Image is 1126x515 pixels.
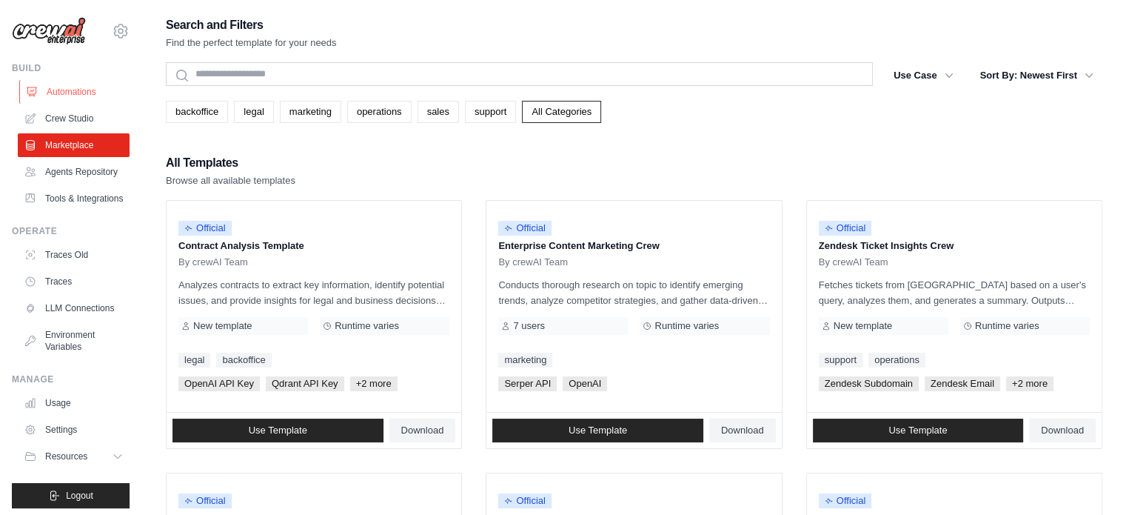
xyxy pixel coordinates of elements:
[12,373,130,385] div: Manage
[819,277,1090,308] p: Fetches tickets from [GEOGRAPHIC_DATA] based on a user's query, analyzes them, and generates a su...
[971,62,1102,89] button: Sort By: Newest First
[498,239,769,253] p: Enterprise Content Marketing Crew
[498,494,552,508] span: Official
[18,296,130,320] a: LLM Connections
[498,221,552,236] span: Official
[216,353,271,368] a: backoffice
[18,187,130,210] a: Tools & Integrations
[178,277,449,308] p: Analyzes contracts to extract key information, identify potential issues, and provide insights fo...
[18,270,130,293] a: Traces
[868,353,925,368] a: operations
[819,494,872,508] span: Official
[401,425,444,436] span: Download
[18,323,130,359] a: Environment Variables
[18,391,130,415] a: Usage
[166,173,295,188] p: Browse all available templates
[178,376,260,391] span: OpenAI API Key
[335,320,399,332] span: Runtime varies
[1041,425,1084,436] span: Download
[166,153,295,173] h2: All Templates
[1006,376,1053,391] span: +2 more
[888,425,947,436] span: Use Template
[18,445,130,468] button: Resources
[18,243,130,267] a: Traces Old
[45,451,87,462] span: Resources
[389,419,456,442] a: Download
[193,320,252,332] span: New template
[12,225,130,237] div: Operate
[1029,419,1096,442] a: Download
[819,256,888,268] span: By crewAI Team
[819,221,872,236] span: Official
[925,376,1000,391] span: Zendesk Email
[350,376,398,391] span: +2 more
[18,133,130,157] a: Marketplace
[654,320,719,332] span: Runtime varies
[280,101,341,123] a: marketing
[266,376,344,391] span: Qdrant API Key
[465,101,516,123] a: support
[18,160,130,184] a: Agents Repository
[18,107,130,130] a: Crew Studio
[522,101,601,123] a: All Categories
[178,239,449,253] p: Contract Analysis Template
[172,419,383,442] a: Use Template
[12,17,86,45] img: Logo
[347,101,412,123] a: operations
[498,353,552,368] a: marketing
[12,483,130,508] button: Logout
[66,490,93,502] span: Logout
[18,418,130,442] a: Settings
[178,353,210,368] a: legal
[563,376,607,391] span: OpenAI
[885,62,962,89] button: Use Case
[12,62,130,74] div: Build
[975,320,1039,332] span: Runtime varies
[19,80,131,104] a: Automations
[234,101,273,123] a: legal
[178,256,248,268] span: By crewAI Team
[819,239,1090,253] p: Zendesk Ticket Insights Crew
[166,15,337,36] h2: Search and Filters
[721,425,764,436] span: Download
[249,425,307,436] span: Use Template
[178,221,232,236] span: Official
[834,320,892,332] span: New template
[513,320,545,332] span: 7 users
[492,419,703,442] a: Use Template
[178,494,232,508] span: Official
[819,353,862,368] a: support
[166,36,337,50] p: Find the perfect template for your needs
[166,101,228,123] a: backoffice
[498,277,769,308] p: Conducts thorough research on topic to identify emerging trends, analyze competitor strategies, a...
[498,256,568,268] span: By crewAI Team
[709,419,776,442] a: Download
[418,101,459,123] a: sales
[819,376,919,391] span: Zendesk Subdomain
[569,425,627,436] span: Use Template
[498,376,557,391] span: Serper API
[813,419,1024,442] a: Use Template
